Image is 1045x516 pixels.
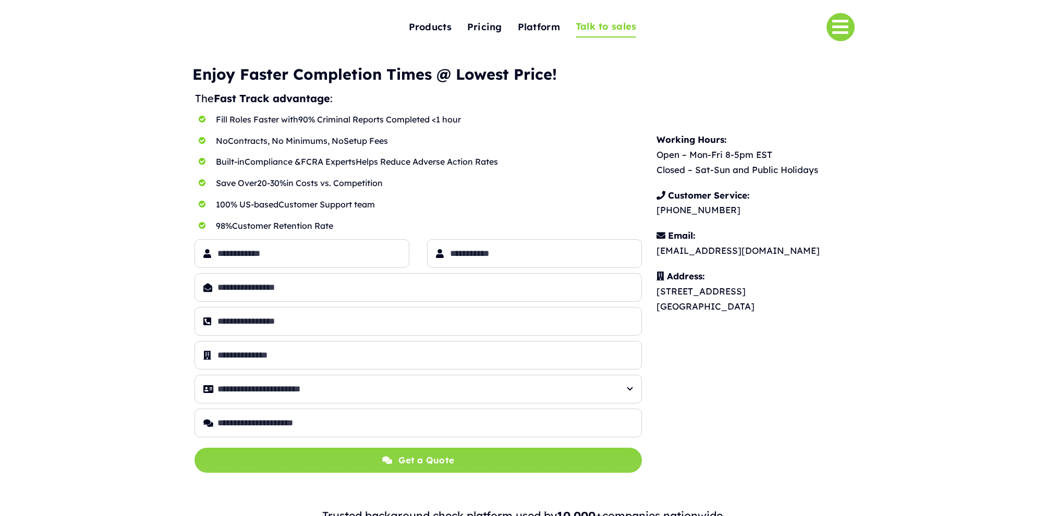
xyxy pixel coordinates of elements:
[216,136,228,146] span: No
[268,136,293,146] span: , No M
[195,448,641,473] button: Get a Quote
[232,220,333,231] span: Customer Retention Rate
[668,190,749,201] b: Customer Service:
[278,199,375,210] span: Customer Support team
[467,19,502,35] span: Pricing
[216,199,278,210] span: 100% US-based
[518,16,560,39] a: Platform
[214,92,330,105] b: Fast Track advantage
[344,136,388,146] span: Setup Fees
[196,15,313,39] img: Fast Track Backgrounds Logo
[576,19,637,35] span: Talk to sales
[668,230,695,241] b: Email:
[301,156,356,167] span: FCRA Experts
[357,1,689,53] nav: One Page
[657,132,865,178] p: Open – Mon-Fri 8-5pm EST Closed – Sat-Sun and Public Holidays
[196,14,313,25] a: Fast Track Backgrounds Logo
[398,453,454,468] span: Get a Quote
[657,228,865,259] p: [EMAIL_ADDRESS][DOMAIN_NAME]
[330,92,333,105] span: :
[195,92,214,105] span: The
[298,114,461,125] span: 90% Criminal Reports Completed <1 hour
[467,16,502,39] a: Pricing
[228,136,268,146] span: Contracts
[293,136,327,146] span: inimums
[327,136,344,146] span: , No
[216,156,245,167] span: Built-in
[657,188,865,218] p: [PHONE_NUMBER]
[657,134,726,145] b: Working Hours:
[518,19,560,35] span: Platform
[667,271,704,281] b: Address:
[657,269,865,314] p: [STREET_ADDRESS] [GEOGRAPHIC_DATA]
[245,156,301,167] span: Compliance &
[356,156,498,167] span: Helps Reduce Adverse Action Rates
[192,65,557,83] b: Enjoy Faster Completion Times @ Lowest Price!
[216,114,298,125] span: Fill Roles Faster with
[576,17,637,38] a: Talk to sales
[827,13,855,41] a: Link to #
[216,220,232,231] span: 98%
[257,178,286,188] span: 20-30%
[286,178,383,188] span: in Costs vs. Competition
[216,178,257,188] span: Save Over
[409,19,452,35] span: Products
